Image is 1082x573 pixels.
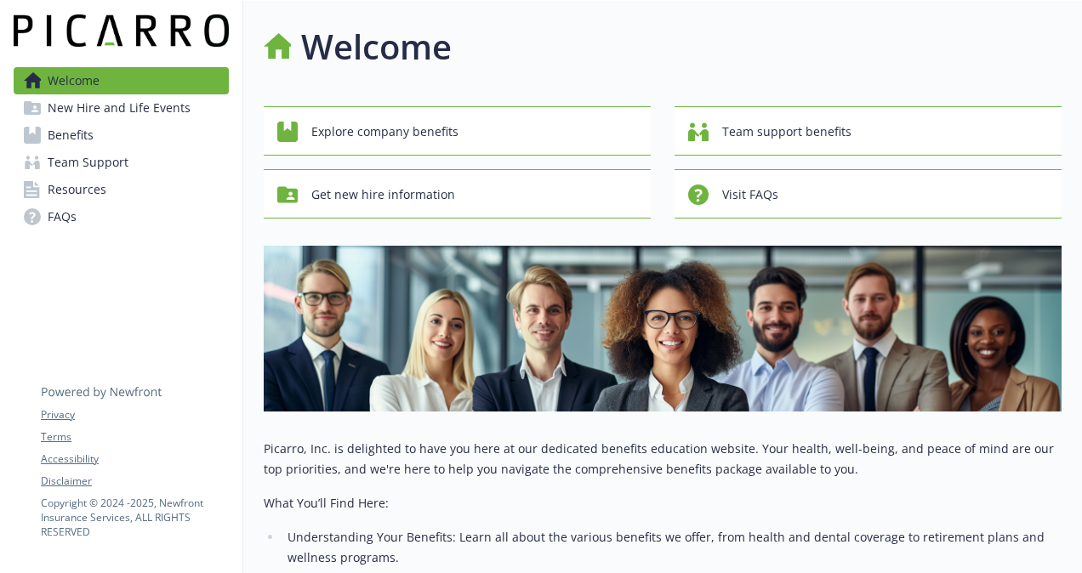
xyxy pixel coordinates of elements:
[722,179,778,211] span: Visit FAQs
[14,67,229,94] a: Welcome
[41,429,228,445] a: Terms
[14,122,229,149] a: Benefits
[14,176,229,203] a: Resources
[282,527,1062,568] li: Understanding Your Benefits: Learn all about the various benefits we offer, from health and denta...
[264,439,1062,479] p: Picarro, Inc. is delighted to have you here at our dedicated benefits education website. Your hea...
[264,246,1062,411] img: overview page banner
[264,169,651,218] button: Get new hire information
[48,176,106,203] span: Resources
[722,116,851,148] span: Team support benefits
[14,94,229,122] a: New Hire and Life Events
[48,122,94,149] span: Benefits
[675,106,1062,156] button: Team support benefits
[41,474,228,489] a: Disclaimer
[48,67,100,94] span: Welcome
[311,116,458,148] span: Explore company benefits
[48,94,191,122] span: New Hire and Life Events
[14,203,229,230] a: FAQs
[311,179,455,211] span: Get new hire information
[264,106,651,156] button: Explore company benefits
[48,203,77,230] span: FAQs
[14,149,229,176] a: Team Support
[301,21,452,72] h1: Welcome
[41,451,228,467] a: Accessibility
[48,149,128,176] span: Team Support
[264,493,1062,513] p: What You’ll Find Here:
[675,169,1062,218] button: Visit FAQs
[41,496,228,539] p: Copyright © 2024 - 2025 , Newfront Insurance Services, ALL RIGHTS RESERVED
[41,407,228,423] a: Privacy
